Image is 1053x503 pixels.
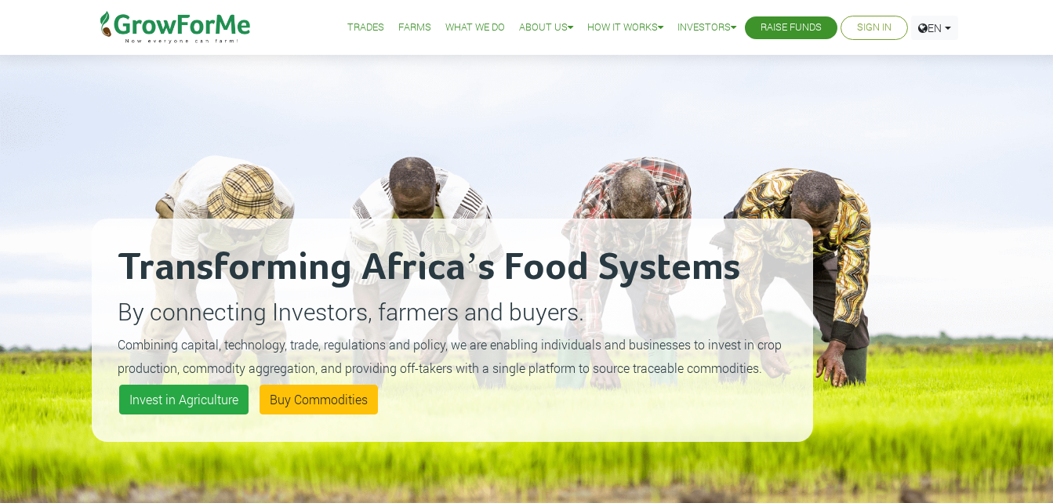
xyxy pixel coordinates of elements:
a: How it Works [587,20,663,36]
p: By connecting Investors, farmers and buyers. [118,294,787,329]
a: Invest in Agriculture [119,385,249,414]
h2: Transforming Africa’s Food Systems [118,244,787,291]
a: Investors [677,20,736,36]
a: Sign In [857,20,891,36]
a: About Us [519,20,573,36]
small: Combining capital, technology, trade, regulations and policy, we are enabling individuals and bus... [118,336,782,376]
a: Buy Commodities [260,385,378,414]
a: Raise Funds [761,20,822,36]
a: What We Do [445,20,505,36]
a: EN [911,16,958,40]
a: Farms [398,20,431,36]
a: Trades [347,20,384,36]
